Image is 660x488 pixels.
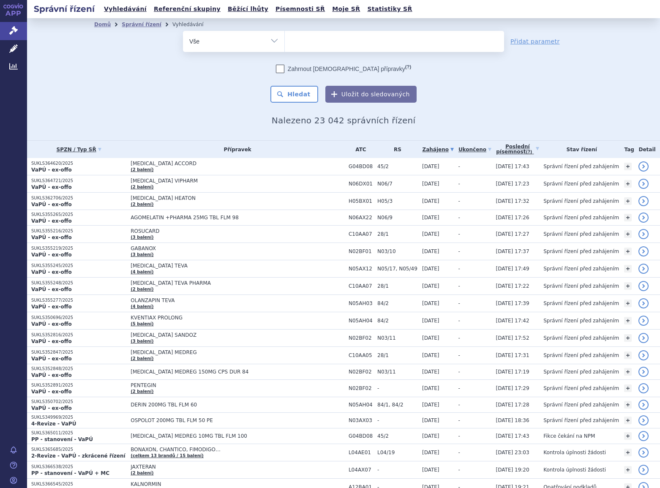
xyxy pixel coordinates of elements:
strong: VaPÚ - ex-offo [31,234,72,240]
span: - [458,385,460,391]
span: N05/17, N05/49 [377,266,418,272]
span: Správní řízení před zahájením [543,181,619,187]
p: SUKLS352891/2025 [31,382,126,388]
span: ROSUCARD [131,228,342,234]
span: - [458,266,460,272]
span: - [458,402,460,408]
span: N06AX22 [349,215,373,221]
span: [DATE] [422,417,439,423]
a: (4 balení) [131,270,153,274]
span: [MEDICAL_DATA] MEDREG 150MG CPS DUR 84 [131,369,342,375]
p: SUKLS366538/2025 [31,464,126,470]
span: G04BD08 [349,433,373,439]
a: (5 balení) [131,322,153,326]
a: detail [638,246,649,256]
a: detail [638,383,649,393]
span: - [458,231,460,237]
span: L04/19 [377,450,418,455]
span: Správní řízení před zahájením [543,231,619,237]
p: SUKLS365011/2025 [31,430,126,436]
span: [DATE] 17:19 [496,369,529,375]
a: + [624,401,632,409]
p: SUKLS355219/2025 [31,245,126,251]
span: [MEDICAL_DATA] MEDREG 10MG TBL FLM 100 [131,433,342,439]
span: L04AE01 [349,450,373,455]
span: N02BF02 [349,335,373,341]
a: Zahájeno [422,144,454,155]
span: - [458,283,460,289]
span: - [458,352,460,358]
a: + [624,384,632,392]
span: N02BF02 [349,369,373,375]
span: 45/2 [377,433,418,439]
span: - [458,300,460,306]
span: N03AX03 [349,417,373,423]
a: detail [638,350,649,360]
span: [DATE] [422,402,439,408]
span: [MEDICAL_DATA] SANDOZ [131,332,342,338]
span: N05AH03 [349,300,373,306]
strong: VaPÚ - ex-offo [31,372,72,378]
a: detail [638,264,649,274]
button: Uložit do sledovaných [325,86,417,103]
span: Správní řízení před zahájením [543,385,619,391]
p: SUKLS350696/2025 [31,315,126,321]
a: Poslednípísemnost(?) [496,141,540,158]
a: (2 balení) [131,202,153,207]
abbr: (?) [526,150,532,155]
span: H05/3 [377,198,418,204]
span: Nalezeno 23 042 správních řízení [272,115,415,125]
strong: VaPÚ - ex-offo [31,304,72,310]
span: Správní řízení před zahájením [543,352,619,358]
span: N06DX01 [349,181,373,187]
strong: VaPÚ - ex-offo [31,202,72,207]
span: - [458,450,460,455]
p: SUKLS352816/2025 [31,332,126,338]
span: Správní řízení před zahájením [543,164,619,169]
a: Vyhledávání [101,3,149,15]
p: SUKLS355265/2025 [31,212,126,218]
a: + [624,197,632,205]
p: SUKLS355277/2025 [31,297,126,303]
strong: VaPÚ - ex-offo [31,184,72,190]
a: Statistiky SŘ [365,3,415,15]
span: JAXTERAN [131,464,342,470]
span: - [458,433,460,439]
span: [DATE] [422,433,439,439]
span: 28/1 [377,352,418,358]
span: [DATE] 17:31 [496,352,529,358]
th: ATC [344,141,373,158]
a: + [624,466,632,474]
span: 84/2 [377,318,418,324]
span: [DATE] 17:52 [496,335,529,341]
span: KVENTIAX PROLONG [131,315,342,321]
strong: VaPÚ - ex-offo [31,269,72,275]
span: [DATE] 17:32 [496,198,529,204]
p: SUKLS366545/2025 [31,481,126,487]
span: Fikce čekání na NPM [543,433,595,439]
span: [DATE] [422,231,439,237]
abbr: (?) [405,64,411,70]
a: (3 balení) [131,339,153,344]
a: detail [638,333,649,343]
span: N06/9 [377,215,418,221]
span: C10AA07 [349,283,373,289]
span: - [377,385,418,391]
a: detail [638,229,649,239]
p: SUKLS352847/2025 [31,349,126,355]
span: [DATE] [422,164,439,169]
a: Referenční skupiny [151,3,223,15]
span: - [458,215,460,221]
a: + [624,368,632,376]
span: [DATE] 17:49 [496,266,529,272]
span: - [458,198,460,204]
span: N05AX12 [349,266,373,272]
button: Hledat [270,86,318,103]
span: [MEDICAL_DATA] TEVA PHARMA [131,280,342,286]
span: - [458,467,460,473]
th: Stav řízení [539,141,620,158]
span: N05AH04 [349,402,373,408]
span: Správní řízení před zahájením [543,266,619,272]
span: 84/1, 84/2 [377,402,418,408]
p: SUKLS349969/2025 [31,414,126,420]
